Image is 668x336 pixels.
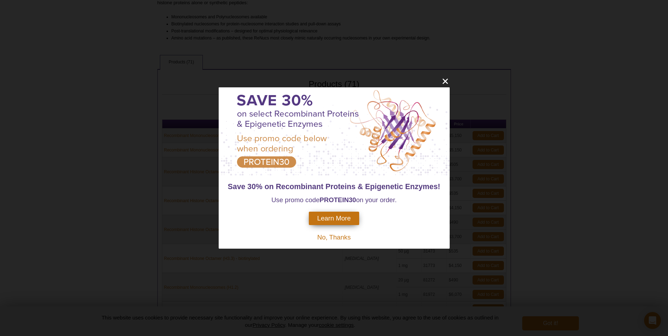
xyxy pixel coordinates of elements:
[271,196,397,204] span: Use promo code on your order.
[228,182,440,191] span: Save 30% on Recombinant Proteins & Epigenetic Enzymes!
[441,77,450,86] button: close
[320,196,356,204] strong: PROTEIN30
[317,214,351,222] span: Learn More
[317,234,351,241] span: No, Thanks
